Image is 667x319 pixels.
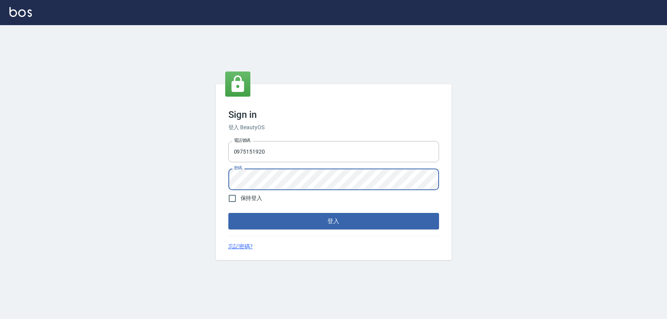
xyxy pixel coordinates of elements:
[228,109,439,120] h3: Sign in
[228,123,439,132] h6: 登入 BeautyOS
[234,137,250,143] label: 電話號碼
[228,242,253,251] a: 忘記密碼?
[241,194,263,202] span: 保持登入
[9,7,32,17] img: Logo
[228,213,439,229] button: 登入
[234,165,242,171] label: 密碼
